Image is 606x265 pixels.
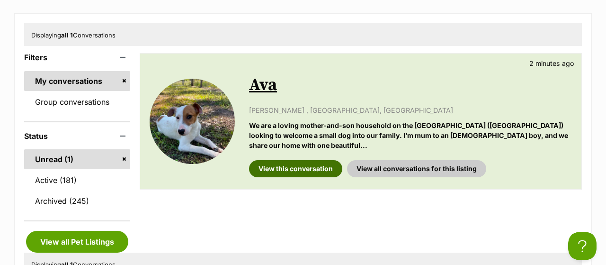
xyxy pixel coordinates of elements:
a: Unread (1) [24,149,130,169]
span: Displaying Conversations [31,31,116,39]
a: Ava [249,74,277,96]
a: My conversations [24,71,130,91]
a: View all Pet Listings [26,231,128,253]
img: Ava [150,79,235,164]
iframe: Help Scout Beacon - Open [568,232,597,260]
a: Active (181) [24,170,130,190]
a: View this conversation [249,160,342,177]
strong: all 1 [61,31,73,39]
p: We are a loving mother-and-son household on the [GEOGRAPHIC_DATA] ([GEOGRAPHIC_DATA]) looking to ... [249,120,572,151]
p: [PERSON_NAME] , [GEOGRAPHIC_DATA], [GEOGRAPHIC_DATA] [249,105,572,115]
a: View all conversations for this listing [347,160,486,177]
a: Archived (245) [24,191,130,211]
header: Filters [24,53,130,62]
header: Status [24,132,130,140]
p: 2 minutes ago [529,58,574,68]
a: Group conversations [24,92,130,112]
